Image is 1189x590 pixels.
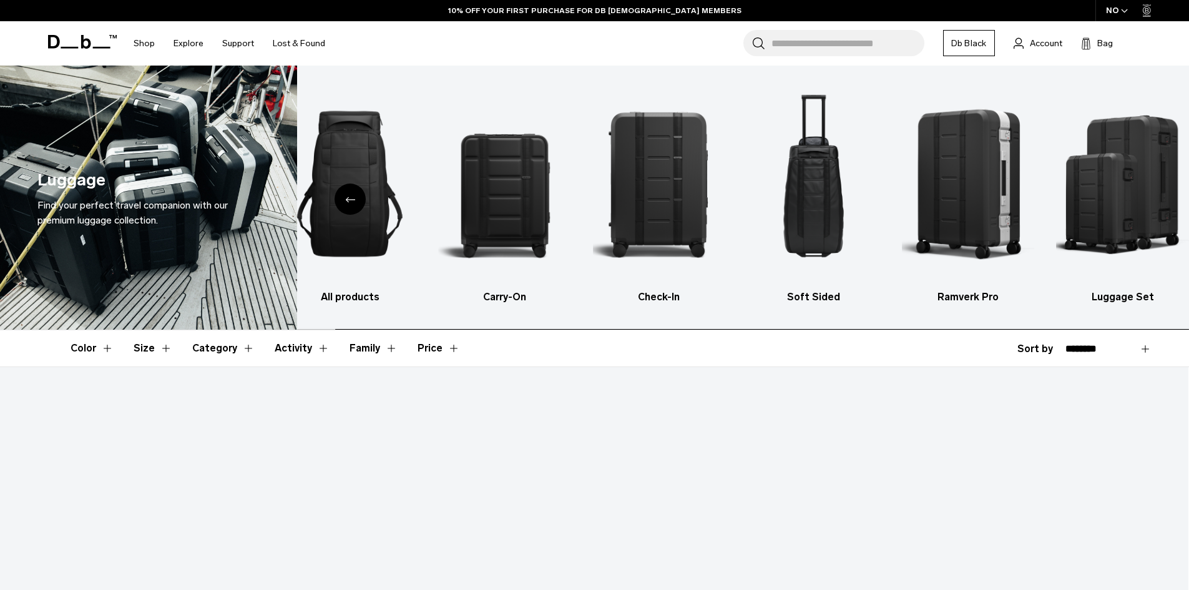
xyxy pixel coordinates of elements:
[747,84,880,305] li: 4 / 6
[37,167,105,193] h1: Luggage
[1081,36,1113,51] button: Bag
[275,330,330,366] button: Toggle Filter
[273,21,325,66] a: Lost & Found
[438,84,571,305] a: Db Carry-On
[1030,37,1062,50] span: Account
[134,21,155,66] a: Shop
[350,330,398,366] button: Toggle Filter
[438,290,571,305] h3: Carry-On
[283,84,416,305] a: Db All products
[37,199,228,226] span: Find your perfect travel companion with our premium luggage collection.
[134,330,172,366] button: Toggle Filter
[1097,37,1113,50] span: Bag
[438,84,571,305] li: 2 / 6
[747,84,880,283] img: Db
[593,84,726,283] img: Db
[438,84,571,283] img: Db
[902,290,1035,305] h3: Ramverk Pro
[902,84,1035,305] a: Db Ramverk Pro
[283,84,416,283] img: Db
[71,330,114,366] button: Toggle Filter
[418,330,460,366] button: Toggle Price
[747,84,880,305] a: Db Soft Sided
[283,290,416,305] h3: All products
[192,330,255,366] button: Toggle Filter
[943,30,995,56] a: Db Black
[902,84,1035,305] li: 5 / 6
[902,84,1035,283] img: Db
[1014,36,1062,51] a: Account
[174,21,203,66] a: Explore
[448,5,741,16] a: 10% OFF YOUR FIRST PURCHASE FOR DB [DEMOGRAPHIC_DATA] MEMBERS
[747,290,880,305] h3: Soft Sided
[222,21,254,66] a: Support
[593,290,726,305] h3: Check-In
[124,21,335,66] nav: Main Navigation
[593,84,726,305] a: Db Check-In
[283,84,416,305] li: 1 / 6
[335,184,366,215] div: Previous slide
[593,84,726,305] li: 3 / 6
